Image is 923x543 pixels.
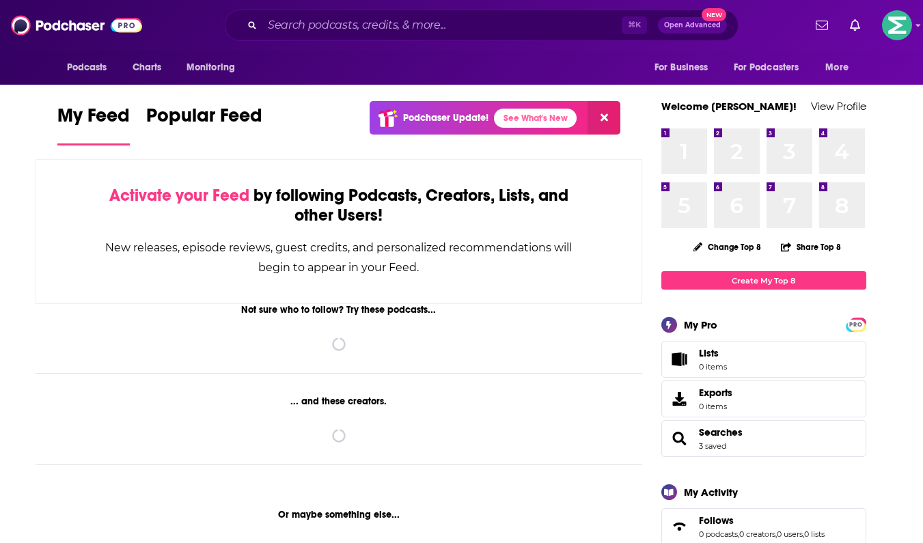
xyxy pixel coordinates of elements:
[57,104,130,135] span: My Feed
[67,58,107,77] span: Podcasts
[494,109,577,128] a: See What's New
[702,8,726,21] span: New
[816,55,866,81] button: open menu
[666,429,693,448] a: Searches
[882,10,912,40] img: User Profile
[699,426,743,438] a: Searches
[146,104,262,135] span: Popular Feed
[848,319,864,329] a: PRO
[825,58,849,77] span: More
[844,14,866,37] a: Show notifications dropdown
[655,58,708,77] span: For Business
[699,387,732,399] span: Exports
[882,10,912,40] button: Show profile menu
[734,58,799,77] span: For Podcasters
[666,389,693,408] span: Exports
[661,271,866,290] a: Create My Top 8
[105,238,574,277] div: New releases, episode reviews, guest credits, and personalized recommendations will begin to appe...
[803,529,804,539] span: ,
[739,529,775,539] a: 0 creators
[699,347,719,359] span: Lists
[403,112,488,124] p: Podchaser Update!
[105,186,574,225] div: by following Podcasts, Creators, Lists, and other Users!
[666,517,693,536] a: Follows
[109,185,249,206] span: Activate your Feed
[699,441,726,451] a: 3 saved
[685,238,770,255] button: Change Top 8
[661,100,797,113] a: Welcome [PERSON_NAME]!
[225,10,739,41] div: Search podcasts, credits, & more...
[57,55,125,81] button: open menu
[684,486,738,499] div: My Activity
[187,58,235,77] span: Monitoring
[124,55,170,81] a: Charts
[622,16,647,34] span: ⌘ K
[661,420,866,457] span: Searches
[804,529,825,539] a: 0 lists
[146,104,262,145] a: Popular Feed
[699,514,825,527] a: Follows
[133,58,162,77] span: Charts
[57,104,130,145] a: My Feed
[661,341,866,378] a: Lists
[645,55,726,81] button: open menu
[36,304,643,316] div: Not sure who to follow? Try these podcasts...
[11,12,142,38] img: Podchaser - Follow, Share and Rate Podcasts
[684,318,717,331] div: My Pro
[699,402,732,411] span: 0 items
[882,10,912,40] span: Logged in as LKassela
[699,347,727,359] span: Lists
[664,22,721,29] span: Open Advanced
[780,234,842,260] button: Share Top 8
[661,380,866,417] a: Exports
[666,350,693,369] span: Lists
[177,55,253,81] button: open menu
[36,395,643,407] div: ... and these creators.
[658,17,727,33] button: Open AdvancedNew
[725,55,819,81] button: open menu
[775,529,777,539] span: ,
[699,529,738,539] a: 0 podcasts
[811,100,866,113] a: View Profile
[777,529,803,539] a: 0 users
[810,14,834,37] a: Show notifications dropdown
[848,320,864,330] span: PRO
[738,529,739,539] span: ,
[36,509,643,520] div: Or maybe something else...
[699,514,734,527] span: Follows
[699,362,727,372] span: 0 items
[262,14,622,36] input: Search podcasts, credits, & more...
